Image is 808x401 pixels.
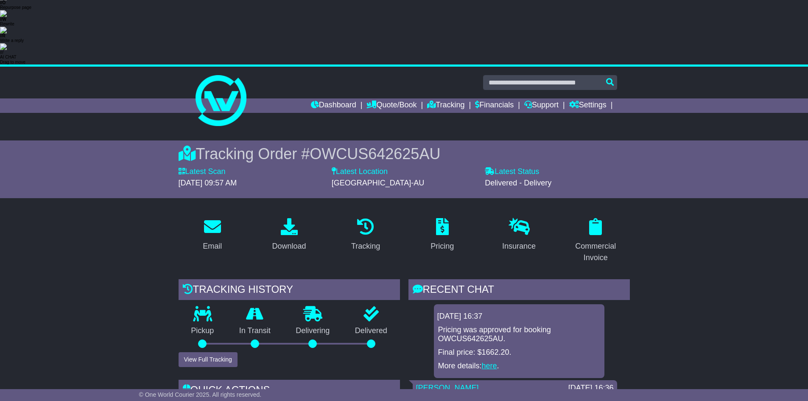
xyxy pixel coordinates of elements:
div: Email [203,241,222,252]
div: Pricing [431,241,454,252]
div: Insurance [502,241,536,252]
p: More details: . [438,362,600,371]
a: Settings [569,98,607,113]
p: Pickup [179,326,227,336]
a: Pricing [425,215,459,255]
div: RECENT CHAT [408,279,630,302]
a: Dashboard [311,98,356,113]
label: Latest Scan [179,167,226,177]
a: here [482,362,497,370]
a: Support [524,98,559,113]
span: [GEOGRAPHIC_DATA]-AU [332,179,424,187]
a: Tracking [346,215,386,255]
div: Tracking Order # [179,145,630,163]
div: Download [272,241,306,252]
span: OWCUS642625AU [310,145,440,163]
a: Tracking [427,98,464,113]
a: Email [197,215,227,255]
a: Insurance [497,215,541,255]
div: Tracking history [179,279,400,302]
label: Latest Location [332,167,388,177]
span: [DATE] 09:57 AM [179,179,237,187]
span: © One World Courier 2025. All rights reserved. [139,391,262,398]
div: [DATE] 16:36 [568,384,613,393]
a: Commercial Invoice [562,215,630,266]
p: Pricing was approved for booking OWCUS642625AU. [438,325,600,344]
label: Latest Status [485,167,539,177]
a: Download [266,215,311,255]
span: Delivered - Delivery [485,179,551,187]
p: In Transit [226,326,283,336]
button: View Full Tracking [179,352,238,367]
p: Delivered [342,326,400,336]
p: Final price: $1662.20. [438,348,600,357]
a: [PERSON_NAME] [416,384,479,392]
a: Financials [475,98,514,113]
div: Tracking [351,241,380,252]
p: Delivering [283,326,343,336]
div: [DATE] 16:37 [437,312,601,321]
a: Quote/Book [366,98,417,113]
div: Commercial Invoice [567,241,624,264]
